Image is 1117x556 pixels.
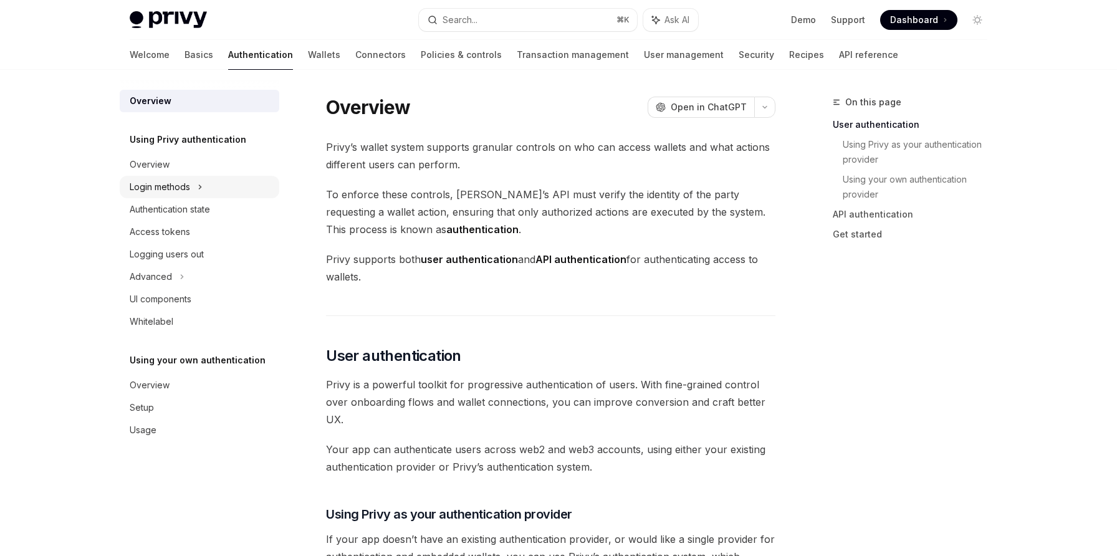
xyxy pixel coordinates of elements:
strong: authentication [446,223,519,236]
div: Login methods [130,180,190,194]
div: Overview [130,93,171,108]
a: Wallets [308,40,340,70]
a: Authentication [228,40,293,70]
a: Get started [833,224,997,244]
a: Overview [120,153,279,176]
div: UI components [130,292,191,307]
strong: user authentication [421,253,518,266]
a: User management [644,40,724,70]
div: Authentication state [130,202,210,217]
a: Whitelabel [120,310,279,333]
div: Access tokens [130,224,190,239]
a: Recipes [789,40,824,70]
a: Basics [185,40,213,70]
strong: API authentication [535,253,626,266]
a: Logging users out [120,243,279,266]
a: Usage [120,419,279,441]
span: ⌘ K [616,15,630,25]
span: Open in ChatGPT [671,101,747,113]
span: Privy’s wallet system supports granular controls on who can access wallets and what actions diffe... [326,138,775,173]
a: Overview [120,374,279,396]
a: Support [831,14,865,26]
span: On this page [845,95,901,110]
span: Using Privy as your authentication provider [326,506,572,523]
a: Using Privy as your authentication provider [843,135,997,170]
h5: Using your own authentication [130,353,266,368]
a: Policies & controls [421,40,502,70]
a: Access tokens [120,221,279,243]
span: Your app can authenticate users across web2 and web3 accounts, using either your existing authent... [326,441,775,476]
a: Transaction management [517,40,629,70]
a: Overview [120,90,279,112]
button: Search...⌘K [419,9,637,31]
div: Advanced [130,269,172,284]
div: Setup [130,400,154,415]
span: Dashboard [890,14,938,26]
a: Using your own authentication provider [843,170,997,204]
span: Privy is a powerful toolkit for progressive authentication of users. With fine-grained control ov... [326,376,775,428]
a: Demo [791,14,816,26]
div: Overview [130,378,170,393]
a: Security [739,40,774,70]
a: Connectors [355,40,406,70]
span: Ask AI [664,14,689,26]
a: API authentication [833,204,997,224]
a: Authentication state [120,198,279,221]
a: Dashboard [880,10,957,30]
button: Toggle dark mode [967,10,987,30]
div: Whitelabel [130,314,173,329]
img: light logo [130,11,207,29]
div: Usage [130,423,156,438]
button: Open in ChatGPT [648,97,754,118]
span: Privy supports both and for authenticating access to wallets. [326,251,775,285]
h5: Using Privy authentication [130,132,246,147]
div: Overview [130,157,170,172]
button: Ask AI [643,9,698,31]
div: Logging users out [130,247,204,262]
a: Setup [120,396,279,419]
a: UI components [120,288,279,310]
a: API reference [839,40,898,70]
a: User authentication [833,115,997,135]
span: To enforce these controls, [PERSON_NAME]’s API must verify the identity of the party requesting a... [326,186,775,238]
h1: Overview [326,96,410,118]
div: Search... [443,12,477,27]
a: Welcome [130,40,170,70]
span: User authentication [326,346,461,366]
